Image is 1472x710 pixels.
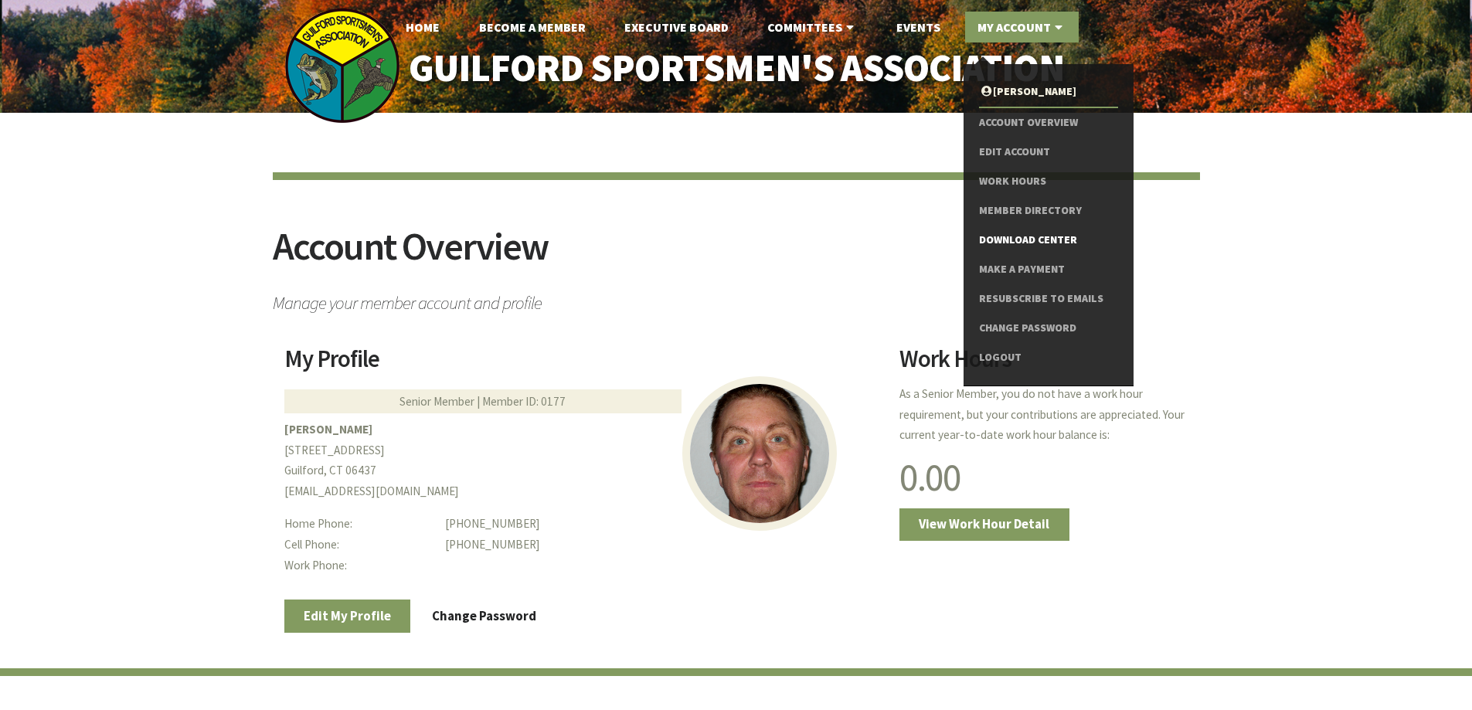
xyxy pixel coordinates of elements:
[899,458,1188,497] h1: 0.00
[612,12,741,42] a: Executive Board
[979,167,1117,196] a: Work Hours
[979,108,1117,138] a: Account Overview
[284,389,682,413] div: Senior Member | Member ID: 0177
[979,284,1117,314] a: Resubscribe to Emails
[884,12,953,42] a: Events
[393,12,452,42] a: Home
[284,420,881,502] p: [STREET_ADDRESS] Guilford, CT 06437 [EMAIL_ADDRESS][DOMAIN_NAME]
[284,600,411,632] a: Edit My Profile
[965,12,1079,42] a: My Account
[979,343,1117,372] a: Logout
[979,77,1117,107] a: [PERSON_NAME]
[413,600,556,632] a: Change Password
[445,514,880,535] dd: [PHONE_NUMBER]
[979,255,1117,284] a: Make a Payment
[284,514,433,535] dt: Home Phone
[445,535,880,555] dd: [PHONE_NUMBER]
[273,285,1200,312] span: Manage your member account and profile
[979,314,1117,343] a: Change Password
[899,508,1069,541] a: View Work Hour Detail
[899,347,1188,382] h2: Work Hours
[284,8,400,124] img: logo_sm.png
[284,422,372,437] b: [PERSON_NAME]
[979,196,1117,226] a: Member Directory
[376,36,1096,101] a: Guilford Sportsmen's Association
[284,555,433,576] dt: Work Phone
[899,384,1188,446] p: As a Senior Member, you do not have a work hour requirement, but your contributions are appreciat...
[979,138,1117,167] a: Edit Account
[273,227,1200,285] h2: Account Overview
[467,12,598,42] a: Become A Member
[284,535,433,555] dt: Cell Phone
[284,347,881,382] h2: My Profile
[755,12,870,42] a: Committees
[979,226,1117,255] a: Download Center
